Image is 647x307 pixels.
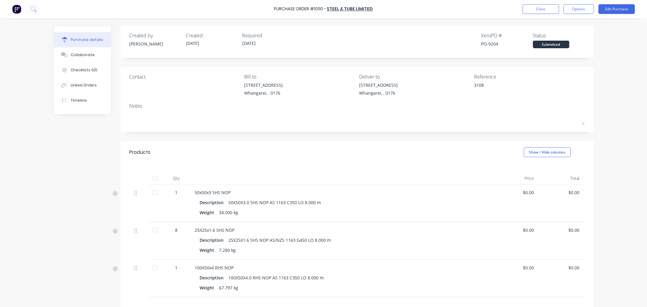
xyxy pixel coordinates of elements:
button: Timeline [54,93,111,108]
button: Show / Hide columns [524,147,571,157]
div: Contact [130,73,240,80]
div: 100X50x4 RHS NOP [195,265,489,271]
div: Weight [200,283,219,292]
div: Weight [200,246,219,255]
div: Reference [474,73,585,80]
div: Description [200,273,229,282]
div: $0.00 [544,265,580,271]
div: 7.280 kg [219,246,236,255]
div: Notes [130,102,585,110]
div: Bill to [244,73,355,80]
a: Steel & Tube Limited [327,6,373,12]
div: 25X25x1.6 SHS NOP [195,227,489,233]
div: 1 [168,189,185,196]
div: $0.00 [498,265,534,271]
button: Collaborate [54,47,111,62]
div: Created by [130,32,181,39]
div: $0.00 [544,227,580,233]
div: Checklists 0/0 [71,67,97,73]
div: 8 [168,227,185,233]
button: Close [523,4,559,14]
div: Deliver to [359,73,470,80]
div: 25X25X1.6 SHS NOP AS/NZS 1163 G450 LO 8.000 m [229,236,331,245]
div: 100X50X4.0 RHS NOP AS 1163 C350 LO 8.000 m [229,273,324,282]
img: Factory [12,5,21,14]
div: [STREET_ADDRESS] [244,82,283,88]
div: Purchase details [71,37,103,42]
div: 50x50x3 SHS NOP [195,189,489,196]
div: Collaborate [71,52,95,58]
div: Xero PO # [481,32,533,39]
div: Total [539,172,585,184]
div: Required [242,32,294,39]
div: 50X50X3.0 SHS NOP AS 1163 C350 LO 8.000 m [229,198,321,207]
div: Weight [200,208,219,217]
button: Linked Orders [54,78,111,93]
div: $0.00 [498,189,534,196]
div: Submitted [533,41,569,48]
div: Purchase Order #10110 - [274,6,326,12]
div: $0.00 [544,189,580,196]
div: $0.00 [498,227,534,233]
div: PO-9204 [481,41,533,47]
div: [STREET_ADDRESS] [359,82,398,88]
div: Created [186,32,238,39]
div: Qty [163,172,190,184]
div: [PERSON_NAME] [130,41,181,47]
div: 34.000 kg [219,208,238,217]
button: Options [564,4,594,14]
div: Description [200,198,229,207]
button: Purchase details [54,32,111,47]
div: Linked Orders [71,83,97,88]
div: Status [533,32,585,39]
button: Edit Purchase [598,4,635,14]
button: Checklists 0/0 [54,62,111,78]
div: Description [200,236,229,245]
div: Products [130,149,151,156]
div: Price [494,172,539,184]
div: Timeline [71,98,87,103]
textarea: 3108 [474,82,550,96]
div: Whangarei, , 0176 [244,90,283,96]
div: 67.797 kg [219,283,238,292]
div: 1 [168,265,185,271]
div: Whangarei, , 0176 [359,90,398,96]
